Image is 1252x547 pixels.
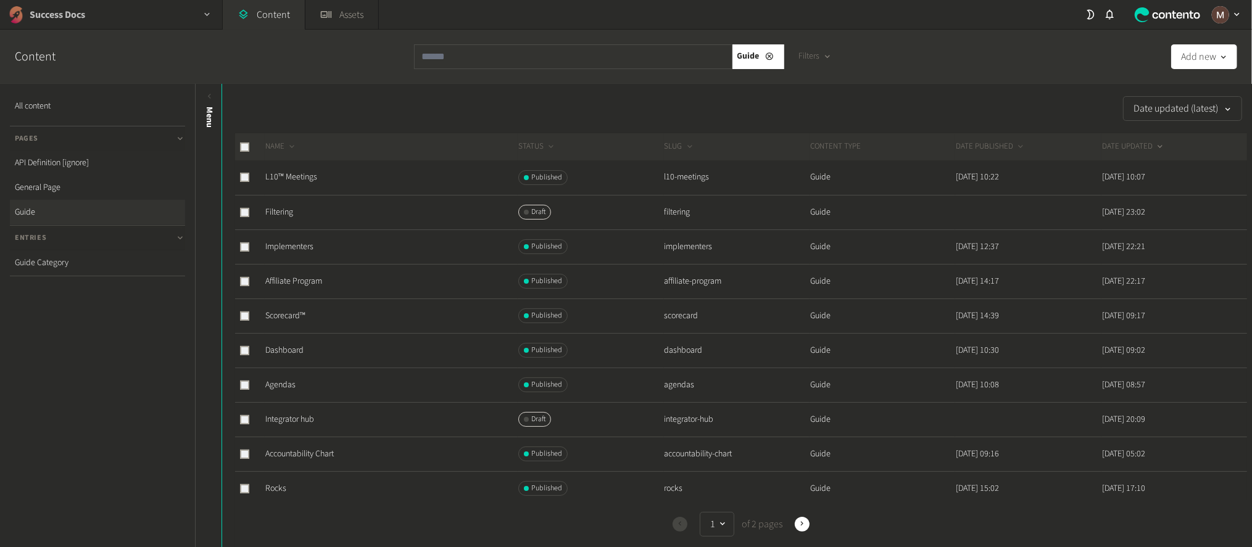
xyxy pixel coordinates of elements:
span: Published [531,379,562,390]
time: [DATE] 14:39 [956,310,999,322]
td: Guide [810,368,955,402]
time: [DATE] 15:02 [956,482,999,495]
time: [DATE] 20:09 [1102,413,1145,426]
th: CONTENT TYPE [810,133,955,160]
a: Agendas [265,379,296,391]
a: API Definition [ignore] [10,150,185,175]
time: [DATE] 22:17 [1102,275,1145,287]
button: 1 [700,512,734,537]
button: Date updated (latest) [1123,96,1242,121]
a: Affiliate Program [265,275,322,287]
td: Guide [810,160,955,195]
time: [DATE] 17:10 [1102,482,1145,495]
span: Draft [531,207,545,218]
time: [DATE] 10:07 [1102,171,1145,183]
h2: Success Docs [30,7,85,22]
a: General Page [10,175,185,200]
button: DATE PUBLISHED [956,141,1026,153]
td: Guide [810,195,955,229]
time: [DATE] 09:16 [956,448,999,460]
td: scorecard [664,298,810,333]
span: Guide [737,50,760,63]
span: Menu [203,107,216,128]
td: agendas [664,368,810,402]
time: [DATE] 05:02 [1102,448,1145,460]
span: Published [531,483,562,494]
td: Guide [810,402,955,437]
td: Guide [810,264,955,298]
button: DATE UPDATED [1102,141,1165,153]
button: Filters [789,44,842,69]
td: dashboard [664,333,810,368]
td: l10-meetings [664,160,810,195]
span: Published [531,345,562,356]
time: [DATE] 10:22 [956,171,999,183]
a: Guide Category [10,250,185,275]
td: Guide [810,437,955,471]
a: Rocks [265,482,286,495]
td: accountability-chart [664,437,810,471]
time: [DATE] 14:17 [956,275,999,287]
span: Published [531,448,562,459]
button: NAME [265,141,297,153]
a: Guide [10,200,185,224]
td: Guide [810,229,955,264]
td: affiliate-program [664,264,810,298]
td: Guide [810,471,955,506]
a: Filtering [265,206,293,218]
img: Marinel G [1212,6,1229,23]
time: [DATE] 10:08 [956,379,999,391]
a: All content [10,94,185,118]
span: Published [531,276,562,287]
a: L10™ Meetings [265,171,317,183]
span: Published [531,172,562,183]
a: Dashboard [265,344,304,356]
span: Published [531,310,562,321]
button: Add new [1171,44,1237,69]
a: Accountability Chart [265,448,334,460]
button: SLUG [665,141,695,153]
span: of 2 pages [739,517,782,532]
span: Pages [15,133,38,144]
time: [DATE] 22:21 [1102,241,1145,253]
span: Entries [15,232,46,244]
td: integrator-hub [664,402,810,437]
a: Implementers [265,241,313,253]
time: [DATE] 08:57 [1102,379,1145,391]
h2: Content [15,47,84,66]
td: filtering [664,195,810,229]
td: rocks [664,471,810,506]
a: Integrator hub [265,413,314,426]
time: [DATE] 23:02 [1102,206,1145,218]
a: Scorecard™ [265,310,305,322]
span: Draft [531,414,545,425]
span: Published [531,241,562,252]
time: [DATE] 12:37 [956,241,999,253]
td: Guide [810,298,955,333]
span: Filters [799,50,820,63]
time: [DATE] 09:02 [1102,344,1145,356]
td: implementers [664,229,810,264]
time: [DATE] 09:17 [1102,310,1145,322]
time: [DATE] 10:30 [956,344,999,356]
button: STATUS [518,141,556,153]
td: Guide [810,333,955,368]
img: Success Docs [7,6,25,23]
